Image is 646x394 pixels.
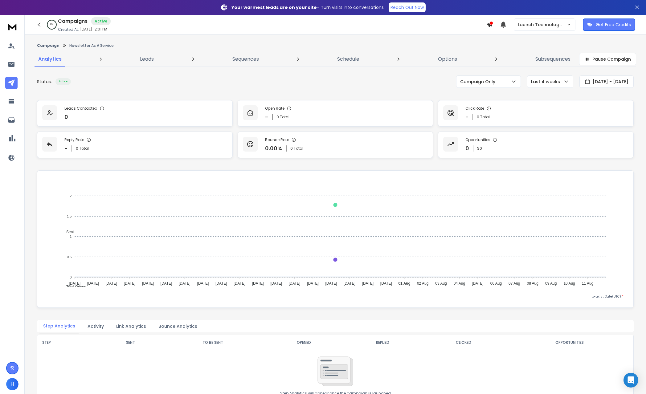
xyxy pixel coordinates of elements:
tspan: [DATE] [325,281,337,286]
tspan: [DATE] [87,281,99,286]
p: Reach Out Now [390,4,424,10]
button: Activity [84,319,108,333]
th: OPPORTUNITIES [506,335,633,350]
div: Active [55,78,71,85]
tspan: 09 Aug [545,281,557,286]
tspan: [DATE] [270,281,282,286]
p: Launch Technology Group [518,22,566,28]
button: Campaign [37,43,59,48]
th: TO BE SENT [162,335,264,350]
a: Schedule [333,52,363,67]
tspan: [DATE] [380,281,392,286]
tspan: 01 Aug [398,281,411,286]
tspan: [DATE] [160,281,172,286]
tspan: [DATE] [105,281,117,286]
a: Options [434,52,461,67]
p: - [465,113,469,121]
p: Opportunities [465,137,490,142]
tspan: 0 [70,275,72,279]
tspan: [DATE] [69,281,80,286]
tspan: 02 Aug [417,281,428,286]
a: Opportunities0$0 [438,132,634,158]
div: Open Intercom Messenger [624,373,638,388]
tspan: [DATE] [124,281,136,286]
span: Total Opens [62,285,86,289]
img: logo [6,21,18,32]
p: Subsequences [535,55,570,63]
th: STEP [37,335,99,350]
button: Bounce Analytics [155,319,201,333]
tspan: 11 Aug [582,281,593,286]
tspan: 04 Aug [454,281,465,286]
p: 0 Total [276,115,289,120]
tspan: [DATE] [215,281,227,286]
tspan: 07 Aug [509,281,520,286]
p: - [64,144,68,153]
p: $ 0 [477,146,482,151]
a: Click Rate-0 Total [438,100,634,127]
button: Step Analytics [39,319,79,333]
button: H [6,378,18,390]
p: Campaign Only [460,79,498,85]
a: Subsequences [532,52,574,67]
p: [DATE] 12:01 PM [80,27,107,32]
button: Link Analytics [112,319,150,333]
tspan: [DATE] [252,281,264,286]
tspan: 2 [70,194,72,198]
a: Sequences [229,52,263,67]
p: 0 Total [76,146,89,151]
strong: Your warmest leads are on your site [231,4,317,10]
a: Reply Rate-0 Total [37,132,233,158]
a: Reach Out Now [389,2,426,12]
a: Open Rate-0 Total [238,100,433,127]
p: Status: [37,79,52,85]
p: 0 [465,144,469,153]
button: Get Free Credits [583,18,635,31]
p: – Turn visits into conversations [231,4,384,10]
p: Reply Rate [64,137,84,142]
th: SENT [99,335,162,350]
tspan: [DATE] [344,281,355,286]
p: Schedule [337,55,359,63]
p: Created At: [58,27,79,32]
p: Get Free Credits [596,22,631,28]
p: Analytics [38,55,62,63]
button: Pause Campaign [579,53,636,65]
p: 0 % [50,23,53,26]
a: Analytics [35,52,65,67]
p: Sequences [232,55,259,63]
p: - [265,113,268,121]
tspan: 06 Aug [490,281,502,286]
tspan: [DATE] [197,281,209,286]
tspan: [DATE] [307,281,319,286]
tspan: [DATE] [142,281,154,286]
p: Last 4 weeks [531,79,562,85]
p: 0 Total [477,115,490,120]
tspan: [DATE] [179,281,190,286]
a: Leads [136,52,157,67]
p: Options [438,55,457,63]
tspan: [DATE] [289,281,301,286]
span: Sent [62,230,74,234]
tspan: 10 Aug [564,281,575,286]
p: Newsletter As A Service [69,43,114,48]
div: Active [91,17,111,25]
tspan: [DATE] [234,281,245,286]
a: Leads Contacted0 [37,100,233,127]
p: 0 Total [290,146,303,151]
p: Click Rate [465,106,484,111]
a: Bounce Rate0.00%0 Total [238,132,433,158]
tspan: 0.5 [67,255,72,259]
button: [DATE] - [DATE] [579,75,634,88]
tspan: [DATE] [472,281,484,286]
th: CLICKED [421,335,506,350]
p: x-axis : Date(UTC) [47,294,624,299]
p: Leads Contacted [64,106,97,111]
tspan: 03 Aug [435,281,447,286]
th: OPENED [264,335,344,350]
tspan: 1 [70,235,72,238]
p: Bounce Rate [265,137,289,142]
tspan: 08 Aug [527,281,538,286]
